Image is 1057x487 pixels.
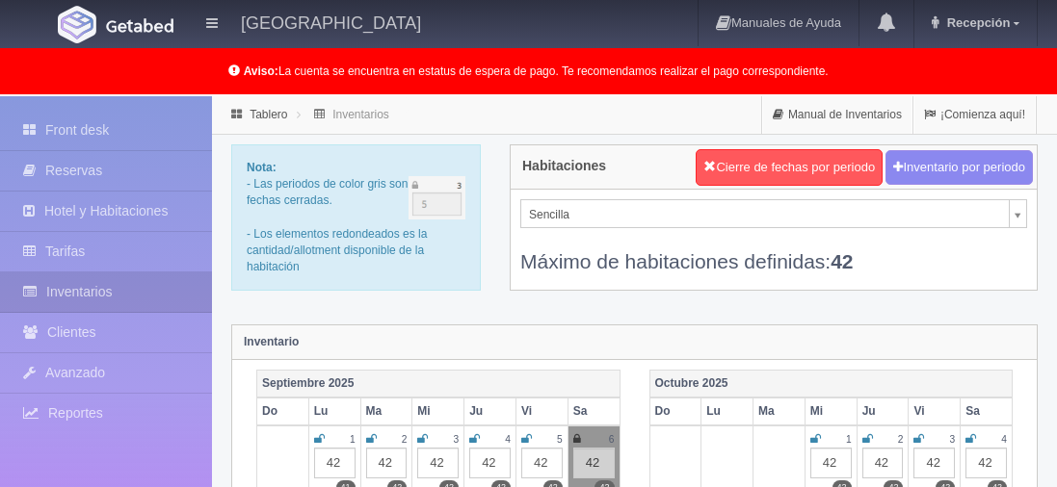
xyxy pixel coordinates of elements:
th: Octubre 2025 [649,370,1013,397]
div: 42 [913,448,955,478]
small: 5 [557,434,563,445]
div: Máximo de habitaciones definidas: [520,228,1027,275]
th: Ma [753,397,806,425]
th: Sa [961,397,1013,425]
a: Tablero [250,108,287,121]
a: Manual de Inventarios [762,96,912,134]
small: 2 [898,434,904,445]
th: Lu [308,397,360,425]
div: 42 [862,448,904,478]
small: 4 [505,434,511,445]
th: Vi [909,397,961,425]
a: Sencilla [520,199,1027,228]
th: Do [649,397,701,425]
img: Getabed [106,18,173,33]
small: 1 [350,434,356,445]
span: Recepción [942,15,1011,30]
img: cutoff.png [409,176,465,219]
strong: Inventario [244,335,299,348]
b: Aviso: [244,64,278,78]
div: 42 [469,448,511,478]
div: - Las periodos de color gris son fechas cerradas. - Los elementos redondeados es la cantidad/allo... [231,144,481,291]
small: 3 [453,434,459,445]
div: 42 [314,448,356,478]
b: 42 [831,250,853,272]
h4: [GEOGRAPHIC_DATA] [241,10,421,34]
th: Ma [360,397,412,425]
small: 4 [1001,434,1007,445]
a: Inventarios [332,108,389,121]
div: 42 [810,448,852,478]
th: Sa [568,397,620,425]
small: 6 [609,434,615,445]
b: Nota: [247,161,277,174]
img: Getabed [58,6,96,43]
th: Ju [857,397,909,425]
small: 1 [846,434,852,445]
th: Mi [805,397,857,425]
th: Lu [701,397,753,425]
div: 42 [417,448,459,478]
span: Sencilla [529,200,1001,229]
div: 42 [521,448,563,478]
h4: Habitaciones [522,159,606,173]
div: 42 [366,448,408,478]
small: 3 [950,434,956,445]
button: Inventario por periodo [885,150,1032,186]
th: Mi [412,397,464,425]
th: Do [257,397,309,425]
button: Cierre de fechas por periodo [696,149,883,186]
th: Vi [515,397,568,425]
th: Septiembre 2025 [257,370,621,397]
div: 42 [573,448,615,478]
th: Ju [464,397,516,425]
a: ¡Comienza aquí! [913,96,1036,134]
small: 2 [402,434,408,445]
div: 42 [965,448,1007,478]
